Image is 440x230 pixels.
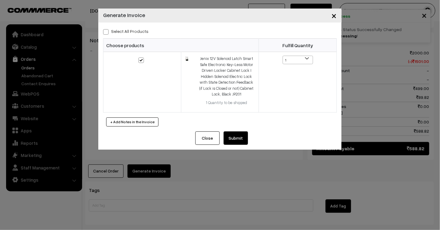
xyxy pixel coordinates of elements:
span: 1 [283,56,313,64]
span: 1 [283,56,313,64]
th: Fulfill Quantity [259,39,337,52]
button: Submit [224,131,248,145]
label: Select all Products [103,28,148,34]
div: Jenix 12V Solenoid Latch Smart Safe Electronic Key-Less Motor Driven Locker Cabinet Lock I Hidden... [198,56,255,97]
img: 16629805244131H84b2989b906045df8bcd876ea802c0a1X.jpg [185,57,189,61]
span: × [332,10,337,21]
h4: Generate Invoice [103,11,145,19]
button: Close [327,6,342,25]
th: Choose products [103,39,259,52]
button: Close [195,131,220,145]
button: + Add Notes in the Invoice [106,117,159,127]
div: 1 Quantity to be shipped [198,100,255,106]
